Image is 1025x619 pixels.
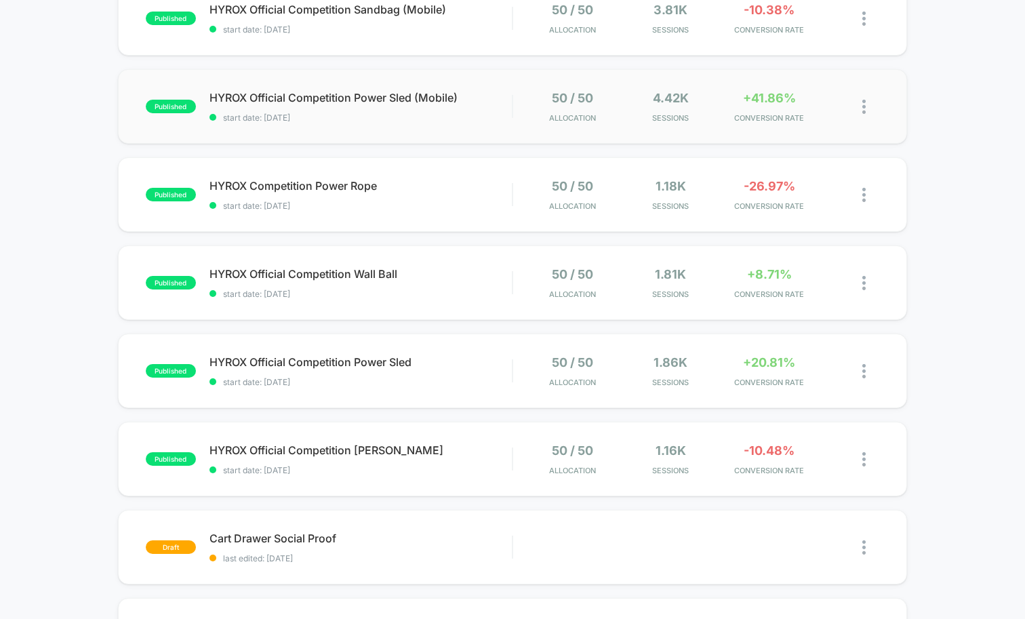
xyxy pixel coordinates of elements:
span: last edited: [DATE] [209,553,512,563]
span: 1.16k [656,443,686,458]
span: start date: [DATE] [209,24,512,35]
span: -10.48% [744,443,795,458]
span: 50 / 50 [552,443,593,458]
span: CONVERSION RATE [723,113,815,123]
span: 4.42k [653,91,689,105]
span: Cart Drawer Social Proof [209,532,512,545]
span: published [146,276,196,289]
span: HYROX Official Competition Wall Ball [209,267,512,281]
span: start date: [DATE] [209,289,512,299]
span: 50 / 50 [552,3,593,17]
span: 50 / 50 [552,267,593,281]
span: HYROX Competition Power Rope [209,179,512,193]
img: close [862,452,866,466]
span: published [146,100,196,113]
span: published [146,188,196,201]
span: published [146,364,196,378]
img: close [862,12,866,26]
span: +20.81% [743,355,795,370]
span: HYROX Official Competition [PERSON_NAME] [209,443,512,457]
img: close [862,276,866,290]
span: CONVERSION RATE [723,466,815,475]
img: close [862,540,866,555]
span: CONVERSION RATE [723,378,815,387]
img: close [862,188,866,202]
span: published [146,12,196,25]
span: Sessions [625,289,717,299]
span: 50 / 50 [552,355,593,370]
span: start date: [DATE] [209,377,512,387]
span: Allocation [549,378,596,387]
span: Allocation [549,466,596,475]
span: HYROX Official Competition Power Sled [209,355,512,369]
span: Allocation [549,113,596,123]
span: +8.71% [747,267,792,281]
span: start date: [DATE] [209,465,512,475]
span: HYROX Official Competition Sandbag (Mobile) [209,3,512,16]
span: 3.81k [654,3,687,17]
span: -26.97% [744,179,795,193]
span: published [146,452,196,466]
span: 1.18k [656,179,686,193]
span: start date: [DATE] [209,201,512,211]
img: close [862,100,866,114]
span: 1.86k [654,355,687,370]
span: 50 / 50 [552,179,593,193]
span: start date: [DATE] [209,113,512,123]
span: Sessions [625,201,717,211]
span: HYROX Official Competition Power Sled (Mobile) [209,91,512,104]
span: 50 / 50 [552,91,593,105]
span: CONVERSION RATE [723,25,815,35]
span: Allocation [549,25,596,35]
span: Sessions [625,378,717,387]
span: 1.81k [655,267,686,281]
span: CONVERSION RATE [723,289,815,299]
span: +41.86% [743,91,796,105]
span: draft [146,540,196,554]
span: Sessions [625,113,717,123]
span: Allocation [549,201,596,211]
span: CONVERSION RATE [723,201,815,211]
span: Allocation [549,289,596,299]
span: Sessions [625,466,717,475]
span: Sessions [625,25,717,35]
span: -10.38% [744,3,795,17]
img: close [862,364,866,378]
